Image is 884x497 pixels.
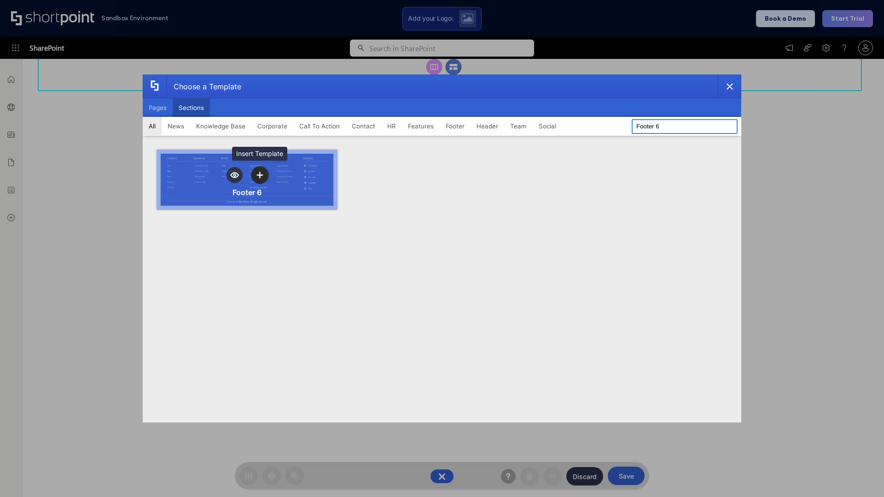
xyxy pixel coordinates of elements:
button: Knowledge Base [190,117,251,135]
button: Footer [440,117,471,135]
button: HR [381,117,402,135]
button: Sections [173,98,210,117]
button: Social [533,117,562,135]
button: Contact [346,117,381,135]
button: Call To Action [293,117,346,135]
div: template selector [143,75,741,422]
button: Header [471,117,504,135]
button: News [162,117,190,135]
div: Choose a Template [166,75,241,98]
button: Pages [143,98,173,117]
input: Search [632,119,738,134]
button: All [143,117,162,135]
button: Corporate [251,117,293,135]
button: Features [402,117,440,135]
div: Footer 6 [233,188,262,197]
iframe: Chat Widget [838,453,884,497]
button: Team [504,117,533,135]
